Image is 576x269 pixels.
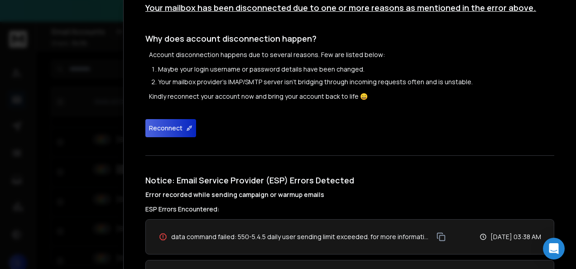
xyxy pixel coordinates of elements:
[149,92,554,101] p: Kindly reconnect your account now and bring your account back to life 😄
[543,238,565,259] div: Open Intercom Messenger
[149,50,554,59] p: Account disconnection happens due to several reasons. Few are listed below:
[145,174,554,199] h1: Notice: Email Service Provider (ESP) Errors Detected
[145,205,554,214] h3: ESP Errors Encountered:
[158,77,554,86] li: Your mailbox provider's IMAP/SMTP server isn't bridging through incoming requests often and is un...
[158,65,554,74] li: Maybe your login username or password details have been changed.
[145,32,554,45] h1: Why does account disconnection happen?
[145,190,554,199] h4: Error recorded while sending campaign or warmup emails
[171,232,432,241] span: data command failed: 550-5.4.5 daily user sending limit exceeded. for more information on gmail 5...
[145,119,196,137] button: Reconnect
[145,1,554,14] h1: Your mailbox has been disconnected due to one or more reasons as mentioned in the error above.
[490,232,541,241] p: [DATE] 03:38 AM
